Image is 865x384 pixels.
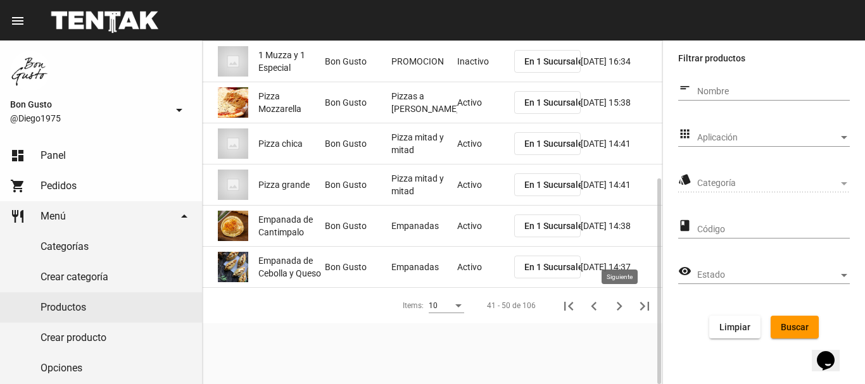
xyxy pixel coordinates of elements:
[697,133,850,143] mat-select: Aplicación
[457,247,514,287] mat-cell: Activo
[429,302,464,311] mat-select: Items:
[457,123,514,164] mat-cell: Activo
[678,51,850,66] label: Filtrar productos
[218,252,248,282] img: 1d58e493-6d55-4540-8bda-8702df7f671a.jpg
[391,82,458,123] mat-cell: Pizzas a [PERSON_NAME]
[457,82,514,123] mat-cell: Activo
[581,41,662,82] mat-cell: [DATE] 16:34
[258,49,325,74] span: 1 Muzza y 1 Especial
[524,56,588,66] span: En 1 Sucursales
[514,173,581,196] button: En 1 Sucursales
[218,170,248,200] img: 07c47add-75b0-4ce5-9aba-194f44787723.jpg
[177,209,192,224] mat-icon: arrow_drop_down
[325,247,391,287] mat-cell: Bon Gusto
[325,164,391,205] mat-cell: Bon Gusto
[10,97,167,112] span: Bon Gusto
[581,123,662,164] mat-cell: [DATE] 14:41
[10,13,25,28] mat-icon: menu
[10,209,25,224] mat-icon: restaurant
[514,256,581,278] button: En 1 Sucursales
[325,41,391,82] mat-cell: Bon Gusto
[514,214,581,237] button: En 1 Sucursales
[678,264,691,279] mat-icon: visibility
[514,50,581,73] button: En 1 Sucursales
[258,178,310,191] span: Pizza grande
[391,206,458,246] mat-cell: Empanadas
[487,299,536,312] div: 41 - 50 de 106
[678,127,691,142] mat-icon: apps
[697,178,850,189] mat-select: Categoría
[10,148,25,163] mat-icon: dashboard
[391,247,458,287] mat-cell: Empanadas
[514,132,581,155] button: En 1 Sucursales
[325,123,391,164] mat-cell: Bon Gusto
[391,164,458,205] mat-cell: Pizza mitad y mitad
[709,316,761,338] button: Limpiar
[771,316,819,338] button: Buscar
[524,180,588,190] span: En 1 Sucursales
[41,149,66,162] span: Panel
[218,46,248,77] img: 07c47add-75b0-4ce5-9aba-194f44787723.jpg
[524,139,588,149] span: En 1 Sucursales
[258,137,303,150] span: Pizza chica
[556,293,581,318] button: Primera
[678,218,691,233] mat-icon: class
[258,213,325,238] span: Empanada de Cantimpalo
[218,128,248,159] img: 07c47add-75b0-4ce5-9aba-194f44787723.jpg
[697,87,850,97] input: Nombre
[581,82,662,123] mat-cell: [DATE] 15:38
[403,299,424,312] div: Items:
[218,211,248,241] img: 580947b2-0631-4eec-aed2-dc10855e3829.jpg
[10,51,51,91] img: 8570adf9-ca52-4367-b116-ae09c64cf26e.jpg
[391,123,458,164] mat-cell: Pizza mitad y mitad
[218,87,248,118] img: 21aa9529-891a-449f-ad18-561bb456271f.jpg
[41,180,77,192] span: Pedidos
[697,270,838,280] span: Estado
[719,322,750,332] span: Limpiar
[457,164,514,205] mat-cell: Activo
[524,262,588,272] span: En 1 Sucursales
[524,221,588,231] span: En 1 Sucursales
[457,206,514,246] mat-cell: Activo
[581,206,662,246] mat-cell: [DATE] 14:38
[514,91,581,114] button: En 1 Sucursales
[581,247,662,287] mat-cell: [DATE] 14:37
[697,225,850,235] input: Código
[581,164,662,205] mat-cell: [DATE] 14:41
[258,90,325,115] span: Pizza Mozzarella
[325,206,391,246] mat-cell: Bon Gusto
[429,301,438,310] span: 10
[258,254,325,280] span: Empanada de Cebolla y Queso
[781,322,809,332] span: Buscar
[697,178,838,189] span: Categoría
[607,293,632,318] button: Siguiente
[41,210,66,223] span: Menú
[697,270,850,280] mat-select: Estado
[457,41,514,82] mat-cell: Inactivo
[697,133,838,143] span: Aplicación
[391,41,458,82] mat-cell: PROMOCION
[678,172,691,187] mat-icon: style
[581,293,607,318] button: Anterior
[172,102,187,118] mat-icon: arrow_drop_down
[524,97,588,108] span: En 1 Sucursales
[632,293,657,318] button: Última
[10,112,167,125] span: @Diego1975
[10,178,25,194] mat-icon: shopping_cart
[812,333,852,371] iframe: chat widget
[678,80,691,96] mat-icon: short_text
[325,82,391,123] mat-cell: Bon Gusto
